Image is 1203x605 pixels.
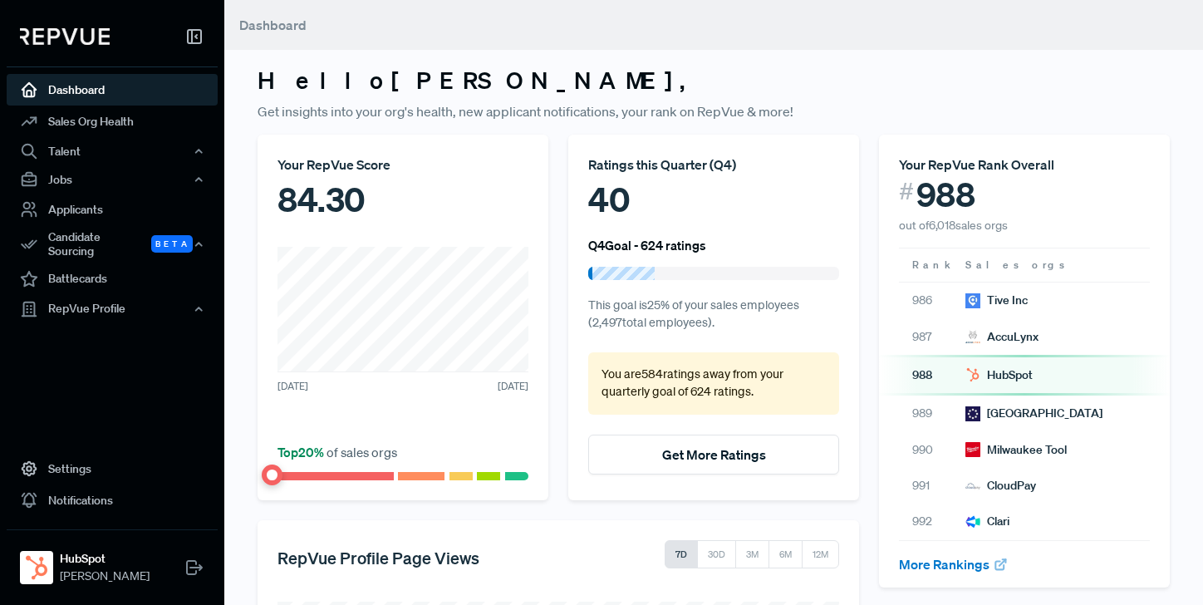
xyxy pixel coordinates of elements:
button: 7D [665,540,698,568]
div: [GEOGRAPHIC_DATA] [965,405,1102,422]
a: More Rankings [899,556,1009,573]
img: Milwaukee Tool [965,442,980,457]
div: Your RepVue Score [277,155,528,175]
button: 6M [768,540,803,568]
img: West Monroe [965,406,980,421]
span: of sales orgs [277,444,397,460]
h5: RepVue Profile Page Views [277,548,479,568]
div: Milwaukee Tool [965,441,1067,459]
img: HubSpot [965,367,980,382]
img: Clari [965,514,980,529]
span: out of 6,018 sales orgs [899,218,1008,233]
div: AccuLynx [965,328,1039,346]
button: Jobs [7,165,218,194]
a: Dashboard [7,74,218,106]
a: HubSpotHubSpot[PERSON_NAME] [7,529,218,592]
span: 992 [912,513,952,530]
a: Notifications [7,484,218,516]
span: [PERSON_NAME] [60,568,150,585]
a: Applicants [7,194,218,225]
button: 30D [697,540,736,568]
button: 12M [802,540,839,568]
span: 989 [912,405,952,422]
span: [DATE] [277,379,308,394]
span: 986 [912,292,952,309]
span: 991 [912,477,952,494]
span: Sales orgs [965,258,1068,273]
span: [DATE] [498,379,528,394]
span: # [899,175,914,209]
span: 987 [912,328,952,346]
img: AccuLynx [965,329,980,344]
div: Ratings this Quarter ( Q4 ) [588,155,839,175]
a: Battlecards [7,263,218,295]
h6: Q4 Goal - 624 ratings [588,238,706,253]
img: RepVue [20,28,110,45]
strong: HubSpot [60,550,150,568]
button: Get More Ratings [588,435,839,475]
div: CloudPay [965,477,1036,494]
span: 990 [912,441,952,459]
span: 988 [916,175,975,214]
img: HubSpot [23,554,50,581]
div: Clari [965,513,1009,530]
img: Tive Inc [965,293,980,308]
button: Talent [7,137,218,165]
span: Dashboard [239,17,307,33]
button: Candidate Sourcing Beta [7,225,218,263]
span: 988 [912,366,952,384]
h3: Hello [PERSON_NAME] , [258,66,1170,95]
span: Rank [912,258,952,273]
button: 3M [735,540,769,568]
p: This goal is 25 % of your sales employees ( 2,497 total employees). [588,297,839,332]
a: Sales Org Health [7,106,218,137]
p: You are 584 ratings away from your quarterly goal of 624 ratings . [601,366,826,401]
div: 84.30 [277,175,528,224]
div: Tive Inc [965,292,1028,309]
div: Candidate Sourcing [7,225,218,263]
span: Your RepVue Rank Overall [899,156,1054,173]
a: Settings [7,453,218,484]
div: HubSpot [965,366,1033,384]
span: Top 20 % [277,444,327,460]
button: RepVue Profile [7,295,218,323]
img: CloudPay [965,479,980,494]
p: Get insights into your org's health, new applicant notifications, your rank on RepVue & more! [258,101,1170,121]
div: 40 [588,175,839,224]
span: Beta [151,235,193,253]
